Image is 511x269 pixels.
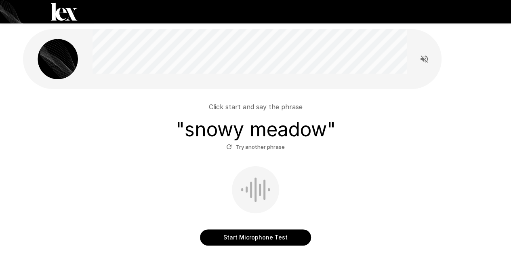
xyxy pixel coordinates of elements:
[176,118,336,141] h3: " snowy meadow "
[224,141,287,153] button: Try another phrase
[38,39,78,79] img: lex_avatar2.png
[200,229,311,246] button: Start Microphone Test
[209,102,303,112] p: Click start and say the phrase
[416,51,432,67] button: Read questions aloud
